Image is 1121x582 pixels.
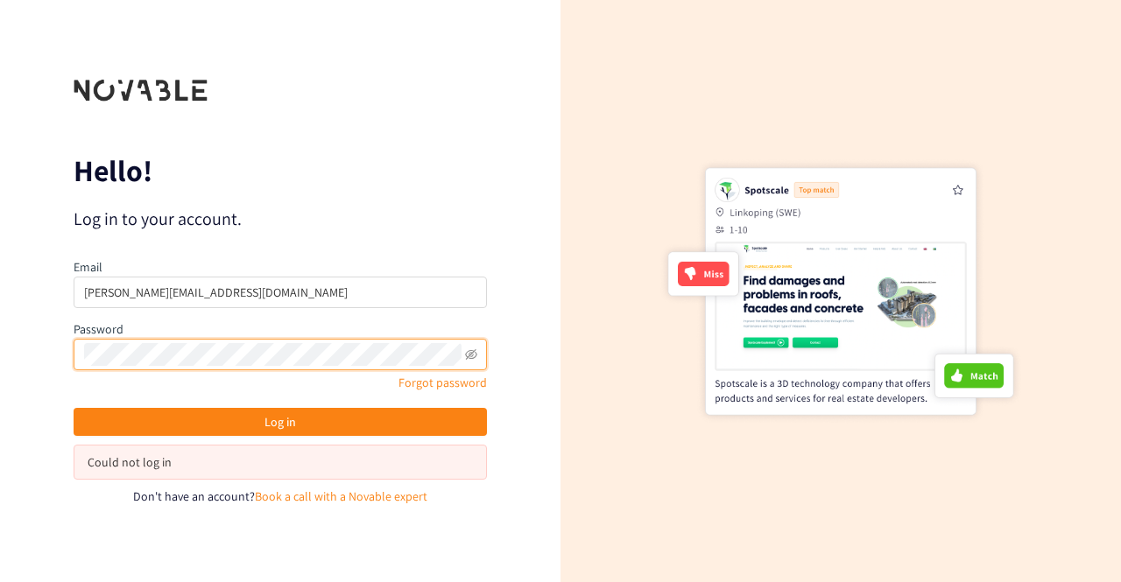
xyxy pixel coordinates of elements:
[1033,498,1121,582] iframe: Chat Widget
[133,488,255,504] span: Don't have an account?
[264,412,296,431] span: Log in
[1033,498,1121,582] div: Widget de chat
[88,452,473,472] div: Could not log in
[74,259,102,275] label: Email
[255,488,427,504] a: Book a call with a Novable expert
[74,207,487,231] p: Log in to your account.
[465,348,477,361] span: eye-invisible
[74,157,487,185] p: Hello!
[398,375,487,390] a: Forgot password
[74,321,123,337] label: Password
[74,408,487,436] button: Log in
